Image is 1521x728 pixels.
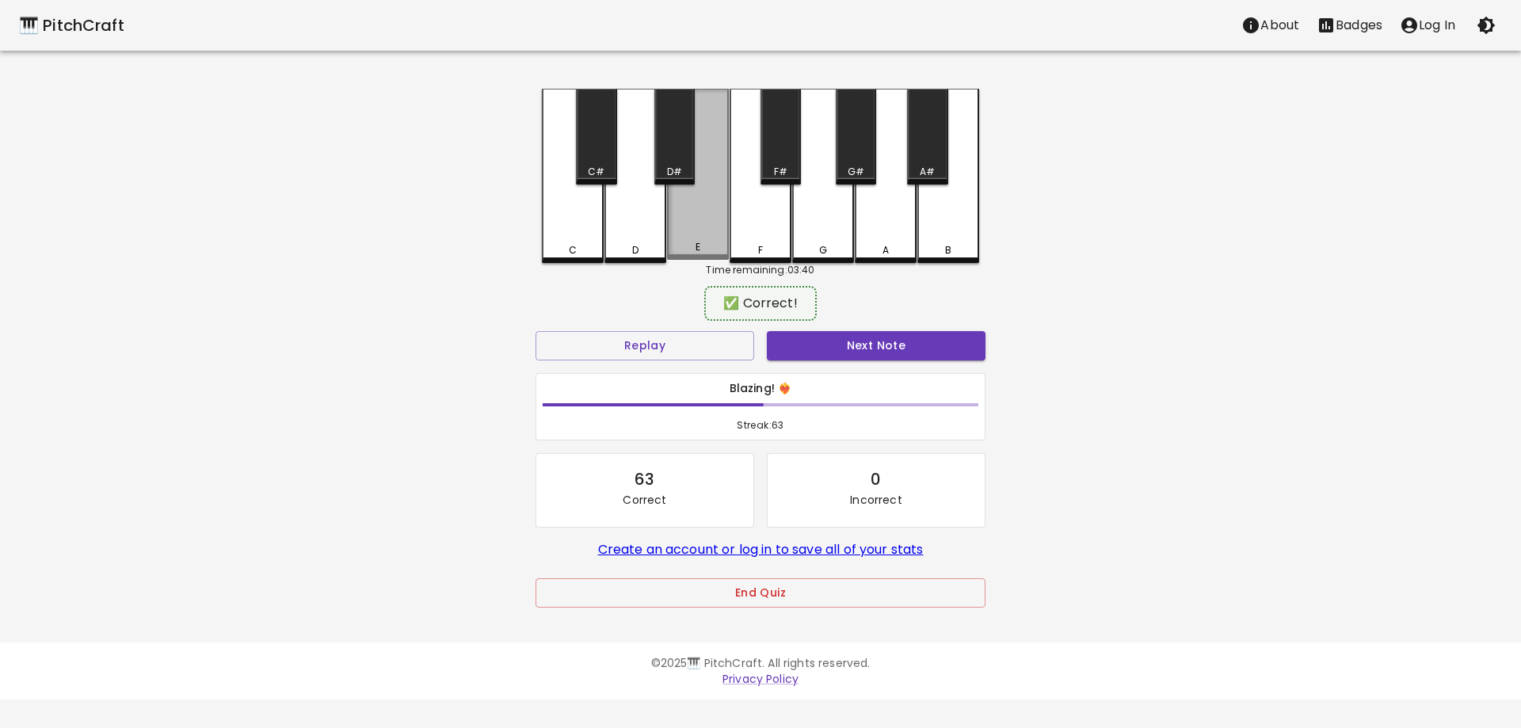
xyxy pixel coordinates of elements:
button: Stats [1308,10,1391,41]
a: Create an account or log in to save all of your stats [598,540,924,558]
div: D# [667,165,682,179]
button: account of current user [1391,10,1464,41]
div: A# [920,165,935,179]
button: Next Note [767,331,985,360]
button: Replay [536,331,754,360]
div: E [696,240,700,254]
a: 🎹 PitchCraft [19,13,124,38]
div: F [758,243,763,257]
div: G [819,243,827,257]
div: G# [848,165,864,179]
div: F# [774,165,787,179]
button: End Quiz [536,578,985,608]
div: ✅ Correct! [712,294,809,313]
p: About [1260,16,1299,35]
button: About [1233,10,1308,41]
div: C# [588,165,604,179]
div: D [632,243,639,257]
p: Log In [1419,16,1455,35]
div: Time remaining: 03:40 [542,263,979,277]
div: 0 [871,467,881,492]
a: Privacy Policy [722,671,799,687]
p: Badges [1336,16,1382,35]
p: Correct [623,492,666,508]
p: Incorrect [850,492,902,508]
div: C [569,243,577,257]
div: A [882,243,889,257]
div: B [945,243,951,257]
div: 63 [635,467,654,492]
h6: Blazing! ❤️‍🔥 [543,380,978,398]
p: © 2025 🎹 PitchCraft. All rights reserved. [304,655,1217,671]
span: Streak: 63 [543,417,978,433]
